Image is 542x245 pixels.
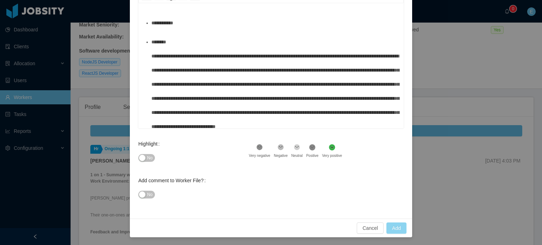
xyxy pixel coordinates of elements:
[147,154,152,161] span: No
[306,153,319,158] div: Positive
[291,153,302,158] div: Neutral
[249,153,270,158] div: Very negative
[138,141,162,147] label: Highlight
[147,191,152,198] span: No
[138,191,155,198] button: Add comment to Worker File?
[322,153,342,158] div: Very positive
[274,153,288,158] div: Negative
[386,222,406,234] button: Add
[138,178,209,183] label: Add comment to Worker File?
[138,154,155,162] button: Highlight
[357,222,384,234] button: Cancel
[144,16,398,139] div: To enrich screen reader interactions, please activate Accessibility in Grammarly extension settings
